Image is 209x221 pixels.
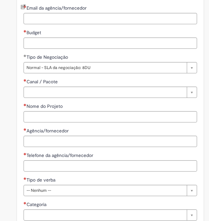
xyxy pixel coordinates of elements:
input: Agência/fornecedor [24,136,197,147]
input: Telefone da agência/fornecedor [24,160,197,172]
input: Nome do Projeto [24,111,197,122]
span: Necessários [24,79,27,82]
span: Necessários [24,153,27,155]
span: Budget [27,30,42,36]
span: Necessários [24,177,27,180]
span: Telefone da agência/fornecedor [27,152,95,158]
span: Nome do Projeto [27,103,64,109]
a: Limpar campo Canal / Pacote [24,87,197,98]
input: Email da agência/fornecedor [24,13,197,24]
span: Obrigatório Preenchido [24,54,27,57]
a: Limpar campo Categoria [24,209,197,221]
span: Necessários [24,104,27,106]
span: Email da agência/fornecedor [27,5,88,11]
span: Tipo de verba [27,177,57,183]
span: -- Nenhum -- [27,185,183,196]
span: Agência/fornecedor [27,128,70,134]
span: Necessários - Canal / Pacote [27,79,59,85]
span: Necessários [24,30,27,33]
span: Necessários - Categoria [27,201,48,207]
span: Necessários [24,128,27,131]
span: Necessários [24,202,27,204]
span: Tipo de Negociação [27,54,69,60]
input: Budget [24,37,197,49]
span: Normal - SLA da negociação: 8DU [27,62,183,73]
